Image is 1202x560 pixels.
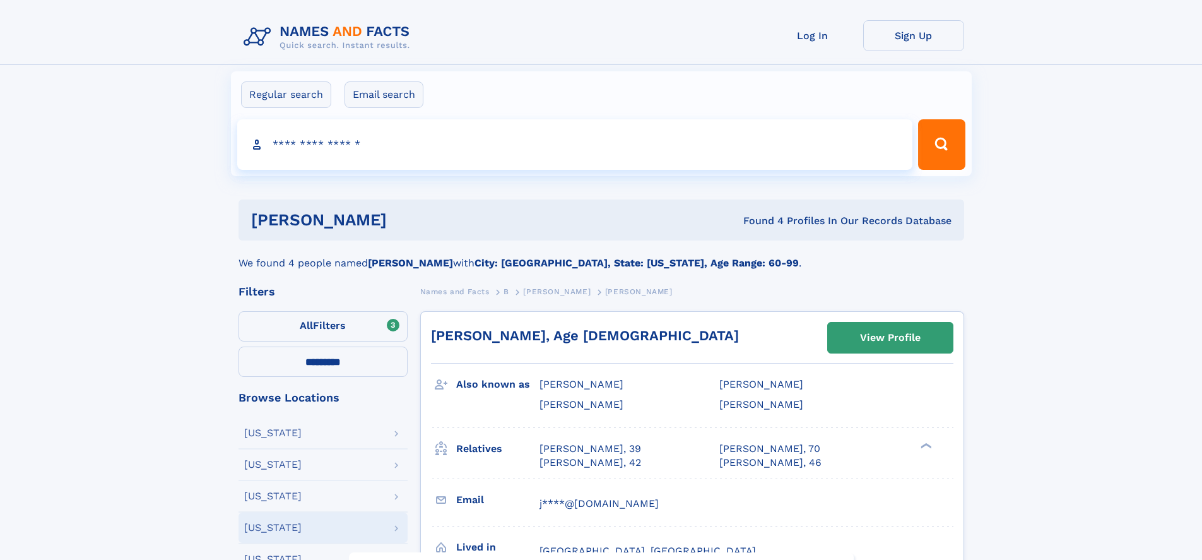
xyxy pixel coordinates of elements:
button: Search Button [918,119,965,170]
div: Filters [239,286,408,297]
a: [PERSON_NAME], Age [DEMOGRAPHIC_DATA] [431,328,739,343]
img: Logo Names and Facts [239,20,420,54]
a: Log In [762,20,863,51]
span: [PERSON_NAME] [719,378,803,390]
a: B [504,283,509,299]
h3: Also known as [456,374,539,395]
div: [US_STATE] [244,523,302,533]
h1: [PERSON_NAME] [251,212,565,228]
span: [GEOGRAPHIC_DATA], [GEOGRAPHIC_DATA] [539,545,756,557]
a: [PERSON_NAME] [523,283,591,299]
div: [US_STATE] [244,460,302,470]
a: [PERSON_NAME], 46 [719,456,822,470]
span: [PERSON_NAME] [523,287,591,296]
span: [PERSON_NAME] [605,287,673,296]
span: B [504,287,509,296]
div: Browse Locations [239,392,408,403]
span: [PERSON_NAME] [719,398,803,410]
div: [US_STATE] [244,428,302,438]
h3: Relatives [456,438,539,460]
a: Sign Up [863,20,964,51]
h3: Email [456,489,539,511]
div: [US_STATE] [244,491,302,501]
span: All [300,319,313,331]
a: [PERSON_NAME], 39 [539,442,641,456]
a: View Profile [828,323,953,353]
div: Found 4 Profiles In Our Records Database [565,214,952,228]
span: [PERSON_NAME] [539,398,623,410]
b: [PERSON_NAME] [368,257,453,269]
label: Email search [345,81,423,108]
input: search input [237,119,913,170]
a: [PERSON_NAME], 42 [539,456,641,470]
label: Filters [239,311,408,342]
span: [PERSON_NAME] [539,378,623,390]
a: Names and Facts [420,283,490,299]
a: [PERSON_NAME], 70 [719,442,820,456]
div: ❯ [917,441,933,450]
label: Regular search [241,81,331,108]
b: City: [GEOGRAPHIC_DATA], State: [US_STATE], Age Range: 60-99 [474,257,799,269]
div: View Profile [860,323,921,352]
h3: Lived in [456,537,539,558]
div: We found 4 people named with . [239,241,964,271]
